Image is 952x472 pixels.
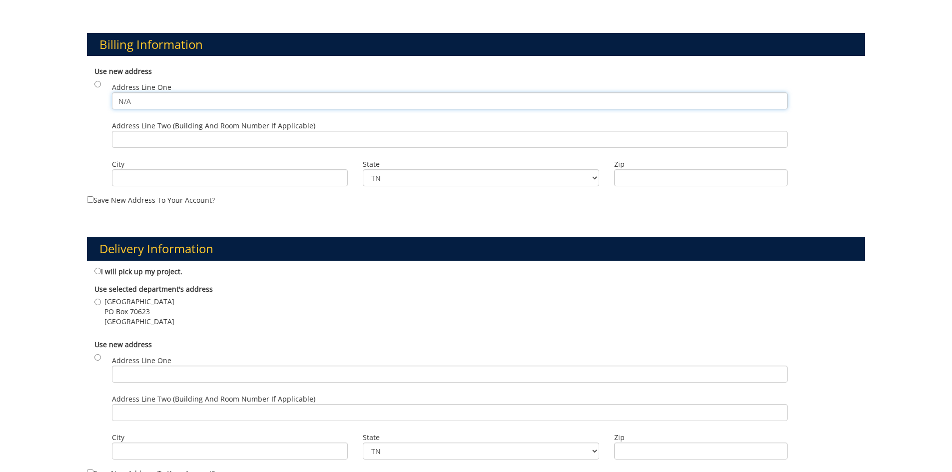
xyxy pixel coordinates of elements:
input: [GEOGRAPHIC_DATA] PO Box 70623 [GEOGRAPHIC_DATA] [94,299,101,305]
label: City [112,433,348,443]
input: Zip [614,443,788,460]
input: Save new address to your account? [87,196,93,203]
label: State [363,433,599,443]
label: State [363,159,599,169]
label: Zip [614,159,788,169]
span: [GEOGRAPHIC_DATA] [104,317,174,327]
label: Address Line One [112,356,788,383]
input: Zip [614,169,788,186]
b: Use selected department's address [94,284,213,294]
b: Use new address [94,66,152,76]
label: City [112,159,348,169]
label: Address Line Two (Building and Room Number if applicable) [112,394,788,421]
label: Address Line Two (Building and Room Number if applicable) [112,121,788,148]
input: Address Line Two (Building and Room Number if applicable) [112,131,788,148]
b: Use new address [94,340,152,349]
label: Address Line One [112,82,788,109]
input: Address Line One [112,92,788,109]
label: Zip [614,433,788,443]
span: [GEOGRAPHIC_DATA] [104,297,174,307]
h3: Delivery Information [87,237,866,260]
input: I will pick up my project. [94,268,101,274]
h3: Billing Information [87,33,866,56]
input: City [112,169,348,186]
input: Address Line Two (Building and Room Number if applicable) [112,404,788,421]
span: PO Box 70623 [104,307,174,317]
label: I will pick up my project. [94,266,182,277]
input: City [112,443,348,460]
input: Address Line One [112,366,788,383]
